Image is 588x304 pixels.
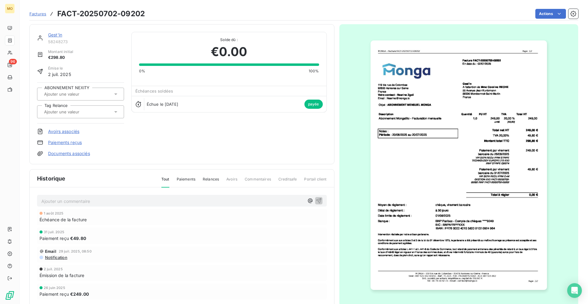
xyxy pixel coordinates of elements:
span: Relances [203,177,219,187]
span: 31 juil. 2025 [44,230,64,234]
span: 100% [309,68,319,74]
span: Paiement reçu [40,235,69,241]
span: Historique [37,174,66,183]
span: Échue le [DATE] [147,102,178,107]
span: Avoirs [226,177,237,187]
span: Échéance de la facture [40,216,87,223]
span: €49.80 [70,235,86,241]
h3: FACT-20250702-09202 [57,8,145,19]
span: 0% [139,68,145,74]
img: Logo LeanPay [5,291,15,300]
a: Documents associés [48,150,90,157]
img: invoice_thumbnail [371,40,547,290]
span: 2 juil. 2025 [44,267,63,271]
span: €249.00 [70,291,89,297]
div: Open Intercom Messenger [567,283,582,298]
a: Avoirs associés [48,128,79,135]
a: Gest'in [48,32,62,37]
span: Commentaires [245,177,271,187]
span: 96 [9,59,17,64]
span: Creditsafe [278,177,297,187]
div: MO [5,4,15,13]
span: Paiements [177,177,195,187]
span: Notification [44,255,67,260]
span: €298.80 [48,55,73,61]
a: Factures [29,11,46,17]
button: Actions [535,9,566,19]
span: Portail client [304,177,326,187]
a: 96 [5,60,14,70]
span: Émission de la facture [40,272,84,279]
span: 2 juil. 2025 [48,71,71,78]
span: Émise le [48,66,71,71]
span: Solde dû : [139,37,319,43]
span: 26 juin 2025 [44,286,65,290]
span: Échéances soldées [135,89,173,93]
span: €0.00 [211,43,247,61]
span: Montant initial [48,49,73,55]
a: Paiements reçus [48,139,82,146]
span: 29 juil. 2025, 08:50 [59,249,92,253]
span: Factures [29,11,46,16]
span: 58248273 [48,39,124,44]
span: payée [304,100,323,109]
span: Email [45,249,56,254]
span: 1 août 2025 [44,211,64,215]
input: Ajouter une valeur [43,91,105,97]
input: Ajouter une valeur [43,109,105,115]
span: Tout [161,177,169,188]
span: Paiement reçu [40,291,69,297]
